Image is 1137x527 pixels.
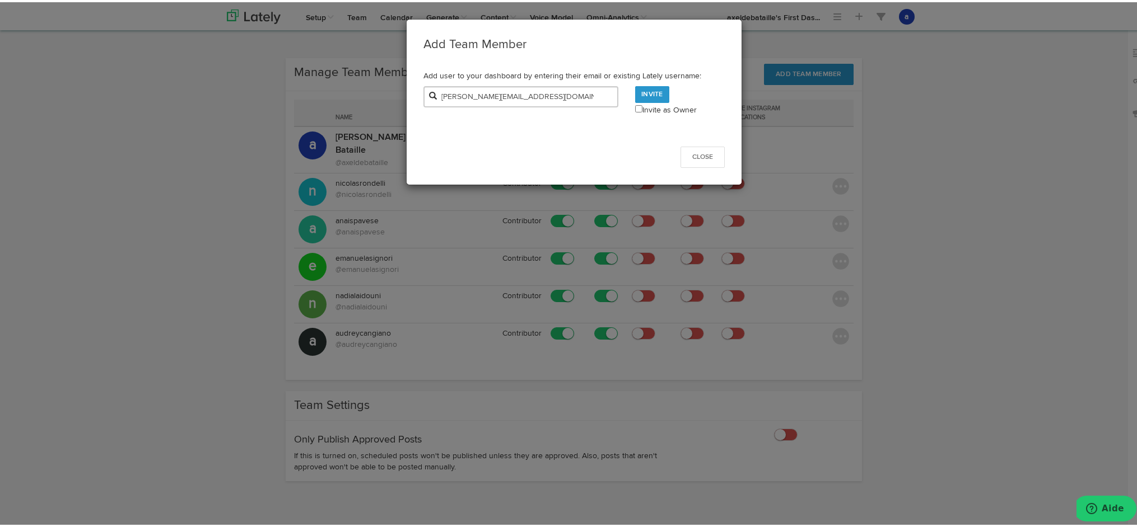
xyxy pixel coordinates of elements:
p: Add user to your dashboard by entering their email or existing Lately username: [423,68,725,79]
input: ex: email or username [423,84,619,105]
a: Invite [635,84,669,101]
iframe: Ouvre un widget dans lequel vous pouvez trouver plus d’informations [1077,493,1136,521]
button: Close [681,144,725,166]
h3: Add Team Member [423,34,725,51]
span: Invite as Owner [635,104,697,112]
